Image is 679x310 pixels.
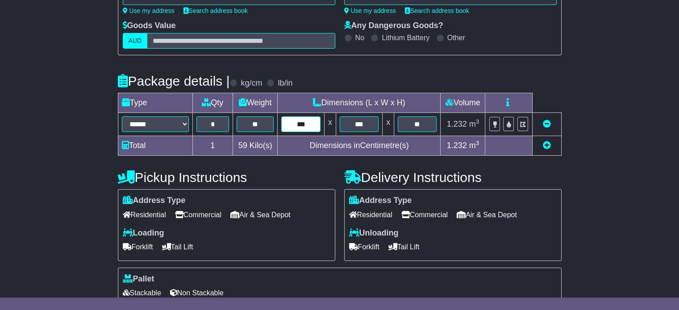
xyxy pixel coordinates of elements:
label: Address Type [123,196,186,206]
td: Total [118,136,192,156]
td: Weight [233,93,278,113]
span: 1.232 [447,141,467,150]
td: Kilo(s) [233,136,278,156]
sup: 3 [476,140,479,146]
a: Add new item [543,141,551,150]
span: Non Stackable [170,286,224,300]
td: Volume [441,93,485,113]
a: Use my address [344,7,396,14]
sup: 3 [476,118,479,125]
label: Loading [123,228,164,238]
h4: Pickup Instructions [118,170,335,185]
label: Address Type [349,196,412,206]
span: m [469,120,479,128]
td: Type [118,93,192,113]
h4: Package details | [118,74,230,88]
label: Unloading [349,228,399,238]
h4: Delivery Instructions [344,170,562,185]
label: kg/cm [241,79,262,88]
label: Lithium Battery [382,33,429,42]
span: Air & Sea Depot [457,208,517,222]
span: Residential [349,208,392,222]
span: m [469,141,479,150]
label: AUD [123,33,148,49]
a: Remove this item [543,120,551,128]
span: 59 [238,141,247,150]
label: Other [447,33,465,42]
span: Commercial [175,208,221,222]
label: Any Dangerous Goods? [344,21,443,31]
span: 1.232 [447,120,467,128]
a: Search address book [405,7,469,14]
label: Pallet [123,274,154,284]
a: Search address book [183,7,248,14]
span: Tail Lift [388,240,420,254]
span: Stackable [123,286,161,300]
span: Air & Sea Depot [230,208,291,222]
span: Forklift [349,240,379,254]
label: Goods Value [123,21,176,31]
label: No [355,33,364,42]
td: Dimensions in Centimetre(s) [278,136,441,156]
td: x [324,113,336,136]
td: Qty [192,93,233,113]
td: 1 [192,136,233,156]
span: Commercial [401,208,448,222]
span: Tail Lift [162,240,193,254]
label: lb/in [278,79,292,88]
a: Use my address [123,7,175,14]
span: Forklift [123,240,153,254]
span: Residential [123,208,166,222]
td: x [383,113,394,136]
td: Dimensions (L x W x H) [278,93,441,113]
